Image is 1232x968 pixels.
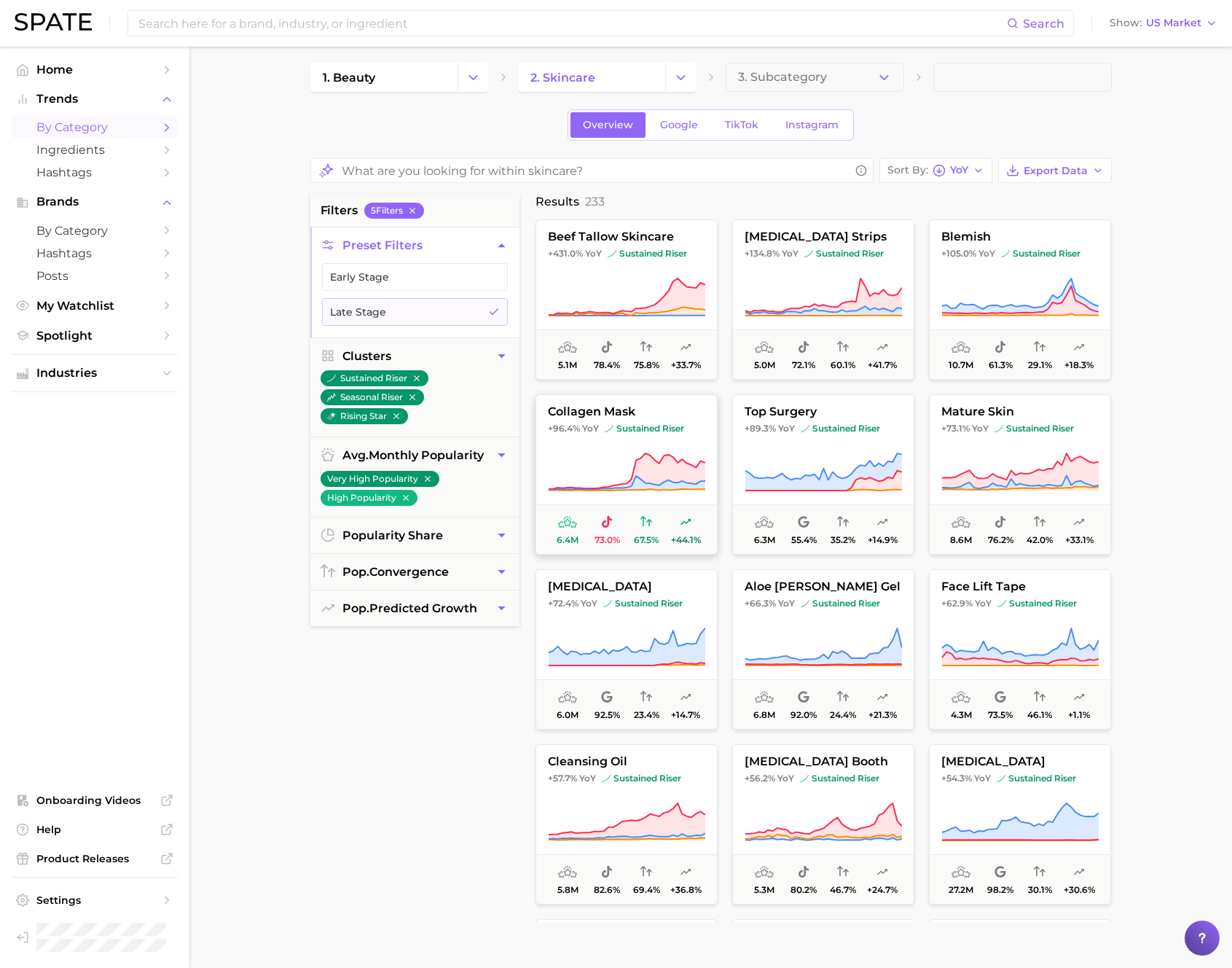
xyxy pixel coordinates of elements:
span: [MEDICAL_DATA] booth [733,755,914,768]
span: +73.1% [941,423,970,434]
span: YoY [975,598,992,609]
button: High Popularity [321,490,417,506]
span: 82.6% [594,885,620,895]
span: 75.8% [633,360,659,370]
span: Results [535,195,579,208]
span: popularity share: Google [601,689,613,706]
span: TikTok [725,119,758,131]
span: popularity convergence: Low Convergence [837,514,849,531]
a: Overview [570,112,646,138]
span: Overview [583,119,633,131]
span: popularity predicted growth: Very Likely [1073,514,1085,531]
img: sustained riser [804,249,813,258]
span: My Watchlist [36,299,153,313]
button: Export Data [998,158,1112,183]
span: aloe [PERSON_NAME] gel [733,580,914,593]
a: Ingredients [12,138,178,161]
img: sustained riser [608,249,616,258]
span: YoY [778,598,795,609]
span: sustained riser [602,773,681,784]
span: popularity convergence: Medium Convergence [837,864,849,881]
span: convergence [342,565,449,579]
span: sustained riser [994,423,1074,434]
span: US Market [1146,19,1201,27]
span: 29.1% [1027,360,1051,370]
span: 80.2% [790,885,817,895]
span: 72.1% [792,360,815,370]
span: monthly popularity [342,448,484,462]
span: popularity share: TikTok [994,514,1006,531]
a: Instagram [773,112,851,138]
img: sustained riser [800,774,809,783]
a: by Category [12,219,178,242]
span: +54.3% [941,773,972,784]
span: 69.4% [632,885,659,895]
img: sustained riser [602,774,611,783]
span: +431.0% [548,248,583,259]
span: 6.4m [557,535,578,545]
span: Industries [36,367,153,380]
span: 73.0% [594,535,619,545]
span: top surgery [733,405,914,418]
span: [MEDICAL_DATA] [930,755,1110,768]
span: popularity share: TikTok [601,864,613,881]
button: pop.convergence [310,554,519,590]
button: Preset Filters [310,227,519,263]
a: My Watchlist [12,294,178,317]
button: Industries [12,362,178,384]
span: 92.5% [594,710,619,720]
button: [MEDICAL_DATA] strips+134.8% YoYsustained risersustained riser5.0m72.1%60.1%+41.7% [732,219,914,380]
a: 1. beauty [310,63,458,92]
span: popularity share: TikTok [994,339,1006,356]
span: +41.7% [868,360,897,370]
span: Sort By [887,166,928,174]
a: Settings [12,889,178,911]
span: +33.1% [1064,535,1093,545]
span: 1. beauty [323,71,375,85]
span: popularity convergence: High Convergence [640,514,652,531]
a: Onboarding Videos [12,789,178,811]
button: pop.predicted growth [310,590,519,626]
span: 233 [585,195,605,208]
span: popularity predicted growth: Likely [1073,339,1085,356]
span: YoY [778,423,795,434]
span: average monthly popularity: High Popularity [755,514,774,531]
button: rising star [321,408,408,424]
span: popularity convergence: High Convergence [640,339,652,356]
span: +72.4% [548,598,578,609]
span: YoY [782,248,799,259]
span: +1.1% [1068,710,1090,720]
span: [MEDICAL_DATA] [536,580,717,593]
span: 5.1m [558,360,577,370]
button: beef tallow skincare+431.0% YoYsustained risersustained riser5.1m78.4%75.8%+33.7% [535,219,718,380]
a: Hashtags [12,242,178,265]
span: 76.2% [987,535,1013,545]
a: Home [12,58,178,81]
span: 6.8m [753,710,775,720]
span: popularity predicted growth: Very Likely [680,514,691,531]
span: 6.0m [557,710,578,720]
a: Posts [12,265,178,287]
span: sustained riser [997,773,1076,784]
span: 35.2% [831,535,855,545]
span: average monthly popularity: High Popularity [558,339,577,356]
span: Google [660,119,698,131]
span: YoY [581,598,597,609]
span: 78.4% [594,360,620,370]
a: Google [648,112,710,138]
span: +66.3% [745,598,776,609]
span: 5.3m [754,885,774,895]
span: 46.1% [1027,710,1052,720]
span: 23.4% [633,710,659,720]
span: 92.0% [790,710,817,720]
span: popularity predicted growth: Uncertain [1073,689,1085,706]
span: collagen mask [536,405,717,418]
span: Hashtags [36,165,153,179]
span: popularity predicted growth: Likely [876,514,888,531]
span: +18.3% [1064,360,1094,370]
button: Early Stage [322,263,508,291]
abbr: average [342,448,369,462]
span: +24.7% [867,885,898,895]
span: popularity convergence: Low Convergence [1034,864,1045,881]
span: sustained riser [801,598,880,609]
